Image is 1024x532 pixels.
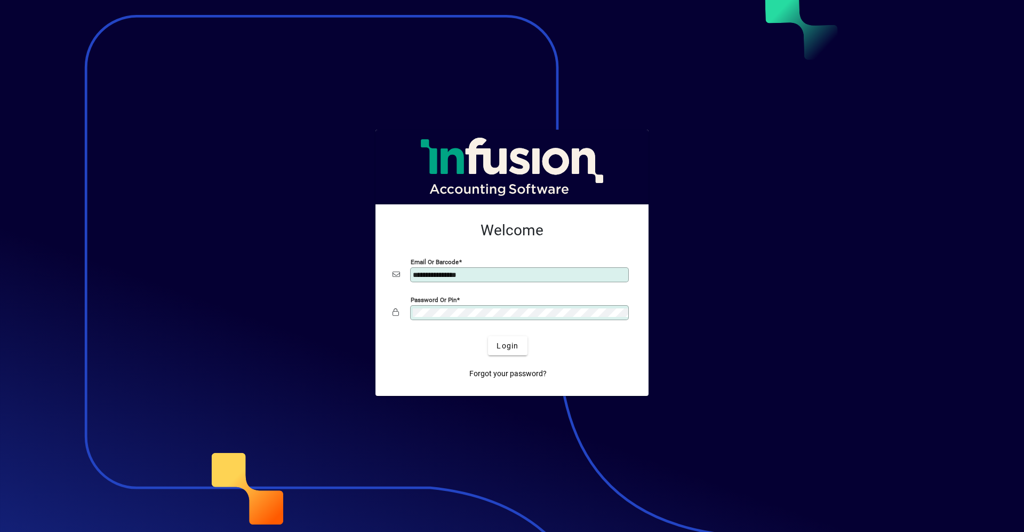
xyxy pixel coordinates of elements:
[411,296,457,304] mat-label: Password or Pin
[411,258,459,266] mat-label: Email or Barcode
[393,221,631,240] h2: Welcome
[497,340,518,352] span: Login
[469,368,547,379] span: Forgot your password?
[465,364,551,383] a: Forgot your password?
[488,336,527,355] button: Login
